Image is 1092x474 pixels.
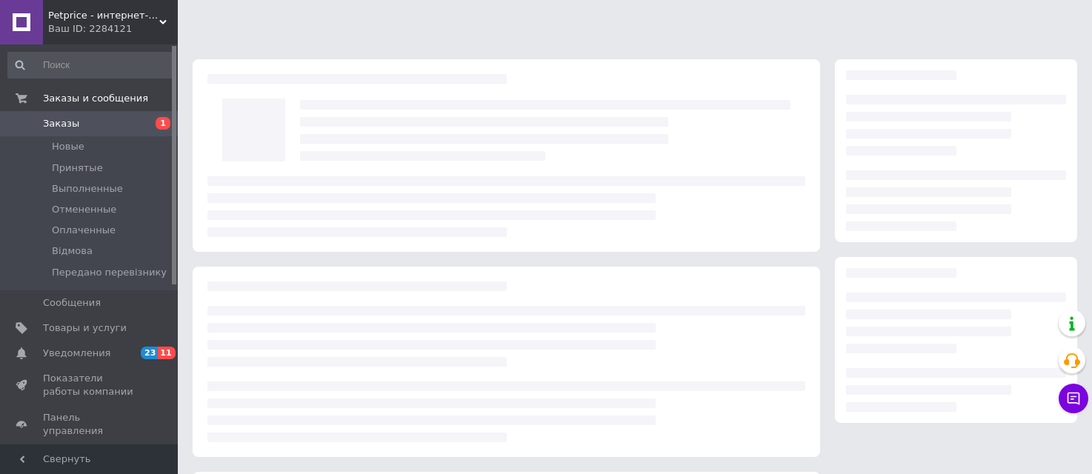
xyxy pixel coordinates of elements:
span: Передано перевізнику [52,266,167,279]
span: 11 [158,347,175,359]
span: Новые [52,140,84,153]
span: Принятые [52,161,103,175]
input: Поиск [7,52,175,79]
span: Панель управления [43,411,137,438]
div: Ваш ID: 2284121 [48,22,178,36]
button: Чат с покупателем [1059,384,1088,413]
span: Выполненные [52,182,123,196]
span: Товары и услуги [43,321,127,335]
span: Показатели работы компании [43,372,137,398]
span: Оплаченные [52,224,116,237]
span: Уведомления [43,347,110,360]
span: 23 [141,347,158,359]
span: Отмененные [52,203,116,216]
span: Заказы и сообщения [43,92,148,105]
span: Petprice - интернет-магазин зоотоваров [48,9,159,22]
span: Сообщения [43,296,101,310]
span: Заказы [43,117,79,130]
span: Відмова [52,244,93,258]
span: 1 [156,117,170,130]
